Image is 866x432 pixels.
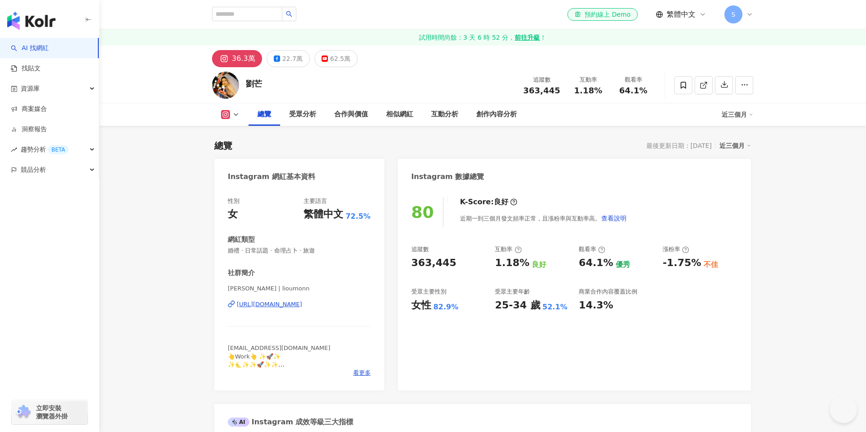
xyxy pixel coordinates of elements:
a: chrome extension立即安裝 瀏覽器外掛 [12,400,88,424]
span: 立即安裝 瀏覽器外掛 [36,404,68,420]
img: chrome extension [14,405,32,419]
a: 試用時間尚餘：3 天 6 時 52 分，前往升級！ [99,29,866,46]
div: 總覽 [214,139,232,152]
div: 總覽 [258,109,271,120]
span: 婚禮 · 日常話題 · 命理占卜 · 旅遊 [228,247,371,255]
span: [PERSON_NAME] | lioumonn [228,285,371,293]
div: BETA [48,145,69,154]
button: 查看說明 [601,209,627,227]
div: 觀看率 [579,245,605,253]
div: 25-34 歲 [495,299,540,313]
div: 最後更新日期：[DATE] [646,142,712,149]
a: 預約線上 Demo [567,8,638,21]
div: Instagram 網紅基本資料 [228,172,315,182]
div: 網紅類型 [228,235,255,244]
div: 64.1% [579,256,613,270]
span: 繁體中文 [667,9,696,19]
span: 查看說明 [601,215,626,222]
div: 商業合作內容覆蓋比例 [579,288,637,296]
div: 82.9% [433,302,459,312]
div: 不佳 [704,260,718,270]
div: 36.3萬 [232,52,255,65]
a: searchAI 找網紅 [11,44,49,53]
div: 52.1% [543,302,568,312]
div: 80 [411,203,434,221]
span: 看更多 [353,369,371,377]
div: 良好 [494,197,508,207]
div: 近三個月 [719,140,751,152]
div: 追蹤數 [411,245,429,253]
span: 1.18% [574,86,602,95]
div: 預約線上 Demo [575,10,631,19]
div: 相似網紅 [386,109,413,120]
span: search [286,11,292,17]
div: 近三個月 [722,107,753,122]
span: 64.1% [619,86,647,95]
div: 劉芒 [246,78,262,89]
div: 合作與價值 [334,109,368,120]
a: [URL][DOMAIN_NAME] [228,300,371,308]
a: 找貼文 [11,64,41,73]
a: 洞察報告 [11,125,47,134]
span: 363,445 [523,86,560,95]
strong: 前往升級 [515,33,540,42]
img: KOL Avatar [212,72,239,99]
div: 良好 [532,260,546,270]
div: 互動分析 [431,109,458,120]
iframe: Help Scout Beacon - Open [830,396,857,423]
div: 14.3% [579,299,613,313]
span: S [732,9,736,19]
div: 觀看率 [616,75,650,84]
div: 主要語言 [304,197,327,205]
div: K-Score : [460,197,517,207]
div: 社群簡介 [228,268,255,278]
div: 優秀 [616,260,630,270]
div: 女性 [411,299,431,313]
span: 趨勢分析 [21,139,69,160]
div: Instagram 數據總覽 [411,172,484,182]
div: 追蹤數 [523,75,560,84]
span: rise [11,147,17,153]
span: [EMAIL_ADDRESS][DOMAIN_NAME] 👆Work👆 ✨🚀✨ ✨🌜✨✨🚀✨✨ ☁☁☁🚀YouTuber ☁☁🚀Stylist☁️☁ ☁🚀Editor☁☁️☁️ 🚀🏦🏢⛪🏬🏣🏪 [228,345,330,400]
div: 繁體中文 [304,207,343,221]
button: 62.5萬 [314,50,358,67]
div: 近期一到三個月發文頻率正常，且漲粉率與互動率高。 [460,209,627,227]
div: AI [228,418,249,427]
div: 女 [228,207,238,221]
button: 22.7萬 [267,50,310,67]
div: -1.75% [663,256,701,270]
div: Instagram 成效等級三大指標 [228,417,353,427]
div: 互動率 [495,245,521,253]
div: 互動率 [571,75,605,84]
div: 62.5萬 [330,52,350,65]
div: 受眾分析 [289,109,316,120]
div: 363,445 [411,256,456,270]
div: 1.18% [495,256,529,270]
button: 36.3萬 [212,50,262,67]
span: 競品分析 [21,160,46,180]
a: 商案媒合 [11,105,47,114]
span: 72.5% [345,211,371,221]
div: [URL][DOMAIN_NAME] [237,300,302,308]
div: 受眾主要年齡 [495,288,530,296]
div: 漲粉率 [663,245,689,253]
div: 22.7萬 [282,52,303,65]
div: 性別 [228,197,240,205]
div: 創作內容分析 [476,109,517,120]
img: logo [7,12,55,30]
div: 受眾主要性別 [411,288,447,296]
span: 資源庫 [21,78,40,99]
